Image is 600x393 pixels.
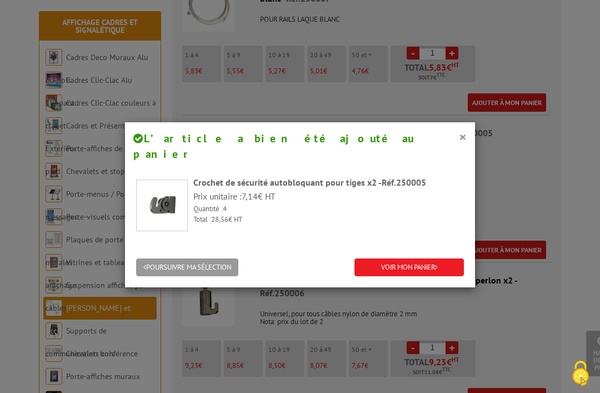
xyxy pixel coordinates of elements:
[193,215,464,225] p: Total : € HT
[193,204,464,215] p: Quantité :
[223,204,227,213] span: 4
[242,191,258,202] span: 7,14
[567,360,594,387] img: Cookies (fenêtre modale)
[561,355,600,393] button: Cookies (fenêtre modale)
[193,190,464,203] p: Prix unitaire : € HT
[211,215,228,224] span: 28,56
[382,177,426,188] span: Réf.250005
[136,258,238,277] button: POURSUIVRE MA SÉLECTION
[193,176,464,189] div: Crochet de sécurité autobloquant pour tiges x2 -
[133,131,467,162] h4: L’article a bien été ajouté au panier
[459,130,467,144] button: ×
[354,258,464,277] a: VOIR MON PANIER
